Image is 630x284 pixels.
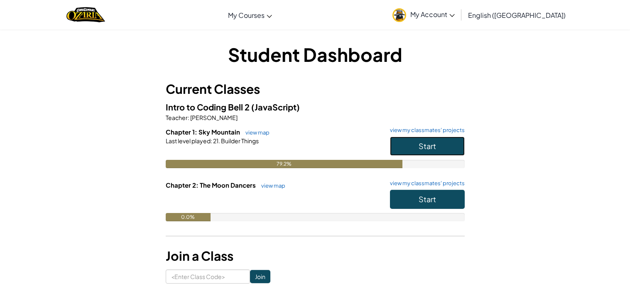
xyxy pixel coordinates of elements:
a: My Courses [224,4,276,26]
button: Start [390,137,465,156]
input: Join [250,270,270,283]
span: Start [419,141,436,151]
span: Intro to Coding Bell 2 [166,102,251,112]
h3: Join a Class [166,247,465,265]
span: Chapter 2: The Moon Dancers [166,181,257,189]
a: My Account [388,2,459,28]
img: Home [66,6,105,23]
input: <Enter Class Code> [166,269,250,284]
div: 0.0% [166,213,211,221]
span: 21. [212,137,220,144]
span: Chapter 1: Sky Mountain [166,128,241,136]
a: Ozaria by CodeCombat logo [66,6,105,23]
span: (JavaScript) [251,102,300,112]
a: view map [241,129,270,136]
span: : [188,114,189,121]
a: view my classmates' projects [386,127,465,133]
span: My Account [410,10,455,19]
span: Start [419,194,436,204]
a: view my classmates' projects [386,181,465,186]
div: 79.2% [166,160,402,168]
img: avatar [392,8,406,22]
h1: Student Dashboard [166,42,465,67]
span: Last level played [166,137,211,144]
button: Start [390,190,465,209]
span: Teacher [166,114,188,121]
span: My Courses [228,11,265,20]
span: Builder Things [220,137,259,144]
a: English ([GEOGRAPHIC_DATA]) [464,4,570,26]
h3: Current Classes [166,80,465,98]
span: [PERSON_NAME] [189,114,238,121]
a: view map [257,182,285,189]
span: : [211,137,212,144]
span: English ([GEOGRAPHIC_DATA]) [468,11,566,20]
